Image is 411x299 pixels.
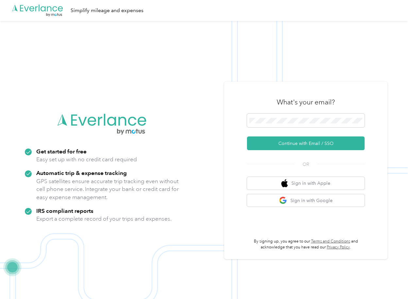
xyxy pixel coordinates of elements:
p: By signing up, you agree to our and acknowledge that you have read our . [247,239,365,250]
img: apple logo [281,179,288,187]
strong: IRS compliant reports [36,207,93,214]
p: Export a complete record of your trips and expenses. [36,215,172,223]
button: apple logoSign in with Apple [247,177,365,190]
strong: Automatic trip & expense tracking [36,169,127,176]
h3: What's your email? [277,98,335,107]
p: Easy set up with no credit card required [36,155,137,164]
a: Privacy Policy [327,245,350,250]
button: google logoSign in with Google [247,194,365,207]
iframe: Everlance-gr Chat Button Frame [374,262,411,299]
img: google logo [279,197,287,205]
p: GPS satellites ensure accurate trip tracking even without cell phone service. Integrate your bank... [36,177,179,201]
div: Simplify mileage and expenses [71,7,143,15]
strong: Get started for free [36,148,87,155]
span: OR [294,161,317,168]
a: Terms and Conditions [311,239,350,244]
button: Continue with Email / SSO [247,136,365,150]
